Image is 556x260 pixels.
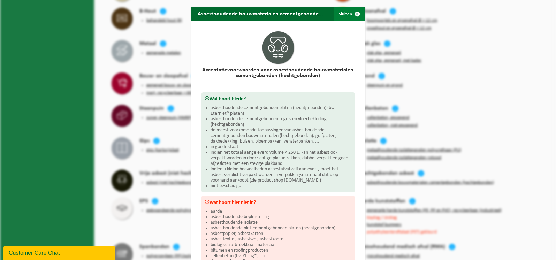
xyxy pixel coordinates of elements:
li: indien het totaal aangeleverd volume < 250 L, kan het asbest ook verpakt worden in doorzichtige p... [211,150,351,167]
li: de meest voorkomende toepassingen van asbesthoudende cementgebonden bouwmaterialen (hechtgebonden... [211,128,351,144]
button: Sluiten [334,7,365,21]
iframe: chat widget [3,245,116,260]
li: asbesthoudende cementgebonden platen (hechtgebonden) (bv. Eterniet® platen) [211,105,351,116]
h3: Wat hoort hier niet in? [205,199,351,205]
h3: Wat hoort hierin? [205,96,351,102]
li: biologisch afbreekbaar materiaal [211,242,351,248]
li: cellenbeton (bv. Ytong®, ...) [211,253,351,259]
h2: Acceptatievoorwaarden voor asbesthoudende bouwmaterialen cementgebonden (hechtgebonden) [201,67,355,78]
li: asbesthoudende cementgebonden tegels en vloerbekleding (hechtgebonden) [211,116,351,128]
li: asbesthoudende bepleistering [211,214,351,220]
li: indien u kleine hoeveelheden asbestafval zelf aanlevert, moet het asbest verplicht verpakt worden... [211,167,351,183]
li: bitumen en roofingproducten [211,248,351,253]
li: asbesttextiel, asbestwol, asbestkoord [211,237,351,242]
li: asbesthoudende niet-cementgebonden platen (hechtgebonden) [211,225,351,231]
li: asbestpapier, asbestkarton [211,231,351,237]
li: asbesthoudende isolatie [211,220,351,225]
li: in goede staat [211,144,351,150]
li: aarde [211,209,351,214]
h2: Asbesthoudende bouwmaterialen cementgebonden (hechtgebonden) [191,7,332,20]
li: niet beschadigd [211,183,351,189]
